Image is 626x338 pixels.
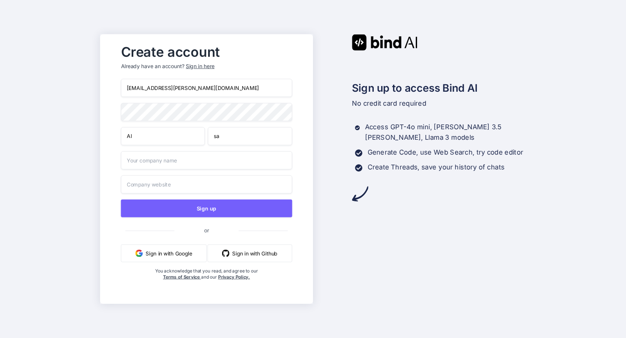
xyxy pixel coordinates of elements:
p: Access GPT-4o mini, [PERSON_NAME] 3.5 [PERSON_NAME], Llama 3 models [365,122,526,143]
p: Create Threads, save your history of chats [368,162,505,172]
input: Email [121,79,292,97]
input: First Name [121,127,205,145]
input: Your company name [121,151,292,169]
p: No credit card required [352,98,526,109]
h2: Create account [121,46,292,58]
button: Sign up [121,200,292,217]
div: You acknowledge that you read, and agree to our and our [150,268,264,298]
p: Generate Code, use Web Search, try code editor [368,147,523,158]
button: Sign in with Github [208,245,292,262]
input: Last Name [208,127,292,145]
input: Company website [121,175,292,193]
span: or [174,221,239,239]
div: Sign in here [186,62,214,70]
img: Bind AI logo [352,34,417,50]
p: Already have an account? [121,62,292,70]
h2: Sign up to access Bind AI [352,80,526,96]
button: Sign in with Google [121,245,207,262]
img: google [136,249,143,257]
img: arrow [352,186,368,202]
a: Terms of Service [163,274,201,280]
img: github [222,249,230,257]
a: Privacy Policy. [218,274,250,280]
